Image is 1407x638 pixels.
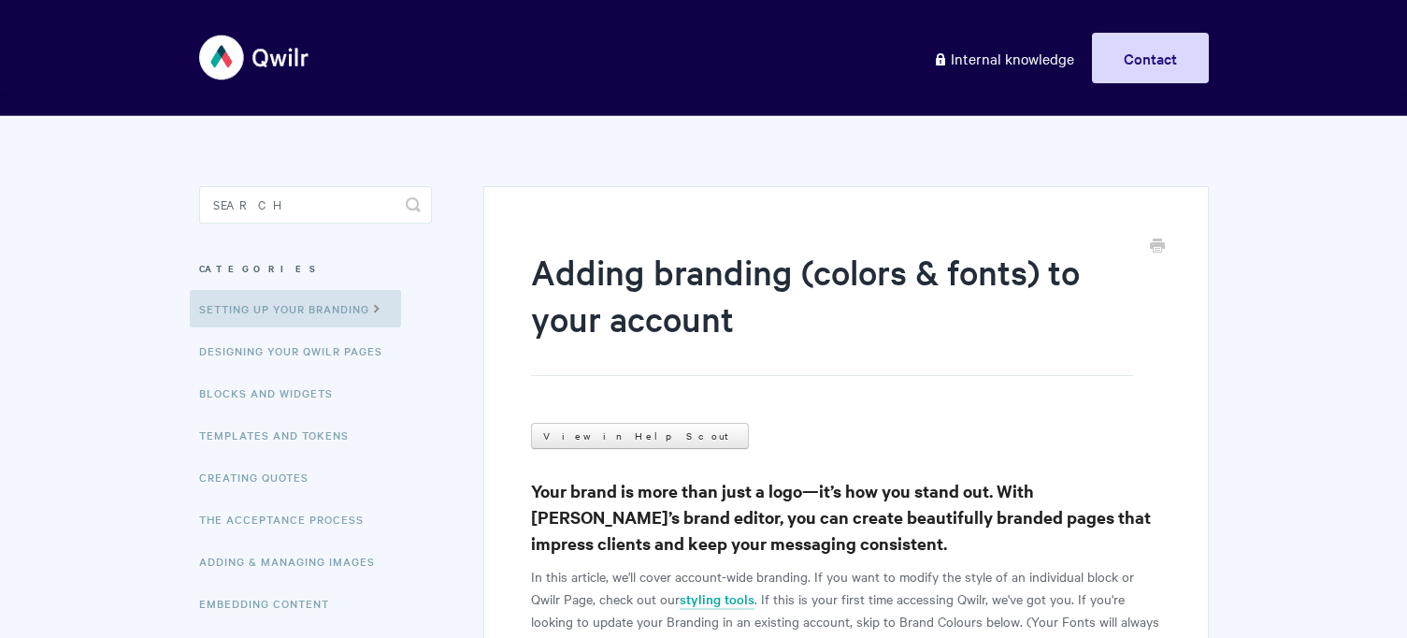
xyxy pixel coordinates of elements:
[531,248,1132,376] h1: Adding branding (colors & fonts) to your account
[199,252,432,285] h3: Categories
[199,458,323,496] a: Creating Quotes
[199,500,378,538] a: The Acceptance Process
[199,585,343,622] a: Embedding Content
[199,416,363,454] a: Templates and Tokens
[531,478,1160,557] h3: Your brand is more than just a logo—it’s how you stand out. With [PERSON_NAME]’s brand editor, yo...
[199,374,347,412] a: Blocks and Widgets
[190,290,401,327] a: Setting up your Branding
[199,332,396,370] a: Designing Your Qwilr Pages
[1092,33,1209,83] a: Contact
[199,186,432,224] input: Search
[199,543,389,580] a: Adding & Managing Images
[199,22,310,93] img: Qwilr Help Center
[680,589,754,610] a: styling tools
[919,33,1088,83] a: Internal knowledge
[1150,237,1165,257] a: Print this Article
[531,423,749,449] a: View in Help Scout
